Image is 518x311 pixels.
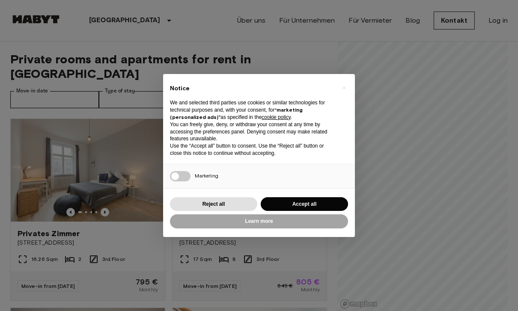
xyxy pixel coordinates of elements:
[262,114,291,120] a: cookie policy
[170,107,303,120] strong: “marketing (personalized ads)”
[170,197,257,211] button: Reject all
[170,99,334,121] p: We and selected third parties use cookies or similar technologies for technical purposes and, wit...
[170,214,348,228] button: Learn more
[261,197,348,211] button: Accept all
[342,83,345,93] span: ×
[195,172,218,179] span: Marketing
[170,84,334,93] h2: Notice
[337,81,351,95] button: Close this notice
[170,121,334,142] p: You can freely give, deny, or withdraw your consent at any time by accessing the preferences pane...
[170,142,334,157] p: Use the “Accept all” button to consent. Use the “Reject all” button or close this notice to conti...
